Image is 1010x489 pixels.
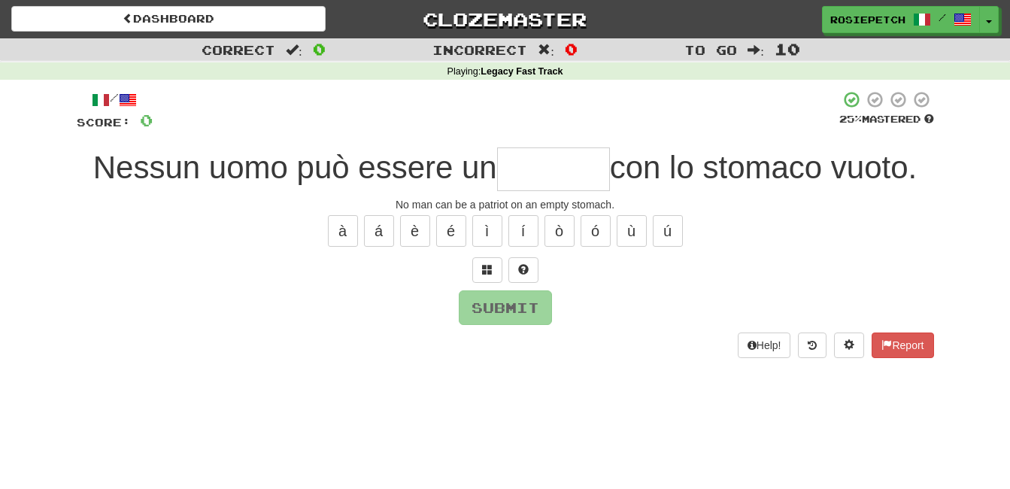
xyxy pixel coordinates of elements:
[77,116,131,129] span: Score:
[140,111,153,129] span: 0
[538,44,554,56] span: :
[798,333,827,358] button: Round history (alt+y)
[77,90,153,109] div: /
[202,42,275,57] span: Correct
[432,42,527,57] span: Incorrect
[508,215,538,247] button: í
[508,257,538,283] button: Single letter hint - you only get 1 per sentence and score half the points! alt+h
[565,40,578,58] span: 0
[610,150,917,185] span: con lo stomaco vuoto.
[775,40,800,58] span: 10
[617,215,647,247] button: ù
[313,40,326,58] span: 0
[364,215,394,247] button: á
[77,197,934,212] div: No man can be a patriot on an empty stomach.
[684,42,737,57] span: To go
[544,215,575,247] button: ò
[436,215,466,247] button: é
[653,215,683,247] button: ú
[472,215,502,247] button: ì
[830,13,905,26] span: rosiepetch
[459,290,552,325] button: Submit
[839,113,862,125] span: 25 %
[748,44,764,56] span: :
[581,215,611,247] button: ó
[348,6,663,32] a: Clozemaster
[738,333,791,358] button: Help!
[939,12,946,23] span: /
[93,150,497,185] span: Nessun uomo può essere un
[328,215,358,247] button: à
[11,6,326,32] a: Dashboard
[481,66,563,77] strong: Legacy Fast Track
[872,333,933,358] button: Report
[472,257,502,283] button: Switch sentence to multiple choice alt+p
[839,113,934,126] div: Mastered
[400,215,430,247] button: è
[286,44,302,56] span: :
[822,6,980,33] a: rosiepetch /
